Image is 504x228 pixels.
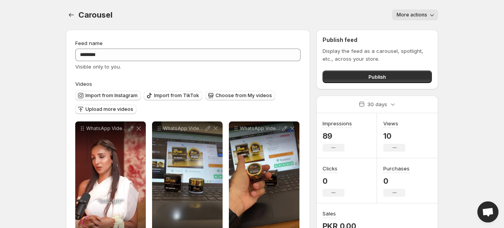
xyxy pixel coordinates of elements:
span: Videos [75,81,92,87]
p: 89 [323,131,352,141]
p: Display the feed as a carousel, spotlight, etc., across your store. [323,47,432,63]
p: 0 [383,176,410,186]
h3: Impressions [323,119,352,127]
span: Import from TikTok [154,92,199,99]
p: WhatsApp Video [DATE] at 141451 [240,125,281,132]
button: Upload more videos [75,105,136,114]
button: Publish [323,71,432,83]
h3: Sales [323,210,336,217]
p: WhatsApp Video [DATE] at 184412 [86,125,127,132]
span: Feed name [75,40,103,46]
button: Import from TikTok [144,91,202,100]
h3: Purchases [383,165,410,172]
h3: Views [383,119,398,127]
p: WhatsApp Video [DATE] at 141502 [163,125,204,132]
button: Settings [66,9,77,20]
h2: Publish feed [323,36,432,44]
p: 30 days [367,100,387,108]
span: More actions [397,12,427,18]
span: Upload more videos [85,106,133,112]
span: Carousel [78,10,112,20]
button: Import from Instagram [75,91,141,100]
p: 0 [323,176,344,186]
span: Choose from My videos [216,92,272,99]
a: Open chat [477,201,499,223]
span: Visible only to you. [75,63,121,70]
button: More actions [392,9,438,20]
span: Publish [368,73,386,81]
h3: Clicks [323,165,337,172]
p: 10 [383,131,405,141]
button: Choose from My videos [205,91,275,100]
span: Import from Instagram [85,92,138,99]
